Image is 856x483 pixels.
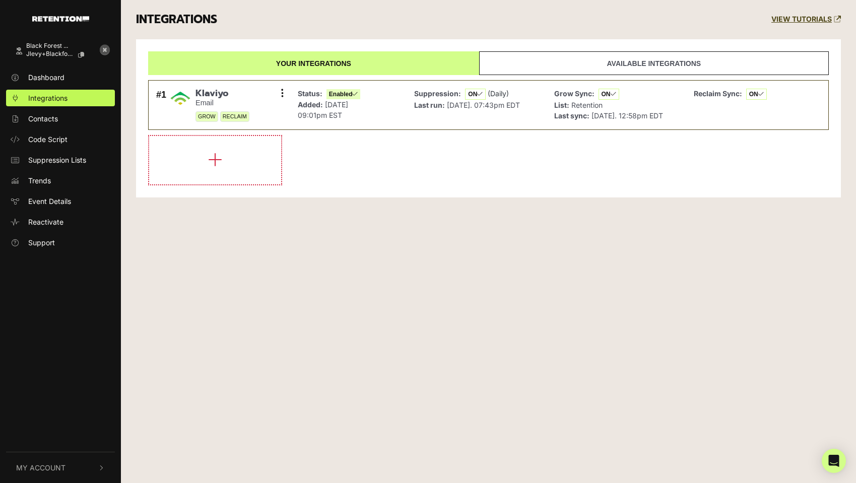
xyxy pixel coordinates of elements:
span: [DATE]. 07:43pm EDT [447,101,520,109]
span: ON [599,89,619,100]
a: Event Details [6,193,115,210]
div: #1 [156,88,166,122]
a: Contacts [6,110,115,127]
strong: Last run: [414,101,445,109]
a: Your integrations [148,51,479,75]
span: Support [28,237,55,248]
span: [DATE]. 12:58pm EDT [591,111,663,120]
strong: Reclaim Sync: [694,89,742,98]
span: ON [746,89,767,100]
span: Event Details [28,196,71,206]
span: GROW [195,111,218,122]
button: My Account [6,452,115,483]
strong: Grow Sync: [554,89,595,98]
span: Contacts [28,113,58,124]
a: Trends [6,172,115,189]
div: Open Intercom Messenger [822,449,846,473]
span: jlevy+blackforest... [26,50,75,57]
a: Integrations [6,90,115,106]
span: (Daily) [488,89,509,98]
strong: Added: [298,100,323,109]
span: RECLAIM [220,111,249,122]
strong: Suppression: [414,89,461,98]
span: Dashboard [28,72,64,83]
strong: List: [554,101,569,109]
span: Integrations [28,93,68,103]
small: Email [195,99,249,107]
strong: Status: [298,89,322,98]
h3: INTEGRATIONS [136,13,217,27]
img: Klaviyo [170,88,190,108]
div: Black Forest ... [26,42,92,49]
a: Suppression Lists [6,152,115,168]
a: Reactivate [6,214,115,230]
span: Reactivate [28,217,63,227]
a: Support [6,234,115,251]
span: My Account [16,462,65,473]
span: Klaviyo [195,88,249,99]
span: Code Script [28,134,68,145]
span: Enabled [326,89,361,99]
a: Available integrations [479,51,829,75]
a: Black Forest ... jlevy+blackforest... [6,38,95,65]
span: Retention [571,101,603,109]
span: Suppression Lists [28,155,86,165]
span: Trends [28,175,51,186]
a: Dashboard [6,69,115,86]
a: Code Script [6,131,115,148]
span: [DATE] 09:01pm EST [298,100,348,119]
img: Retention.com [32,16,89,22]
span: ON [465,89,486,100]
strong: Last sync: [554,111,589,120]
a: VIEW TUTORIALS [771,15,841,24]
